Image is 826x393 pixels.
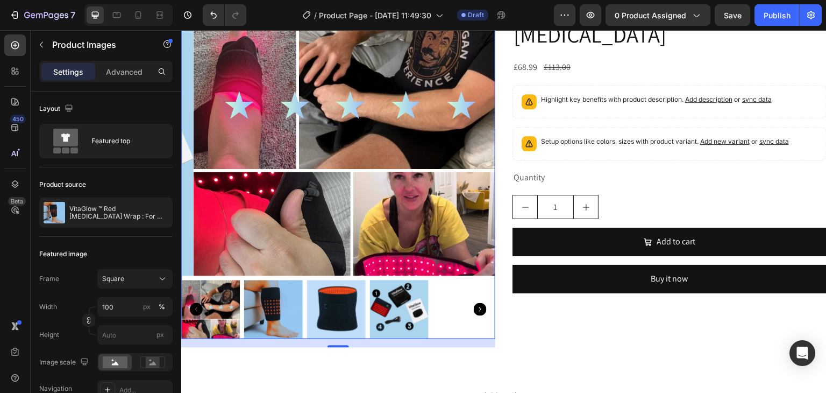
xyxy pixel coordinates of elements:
[39,102,75,116] div: Layout
[39,302,57,312] label: Width
[44,202,65,223] img: product feature img
[551,65,590,73] span: or
[53,66,83,78] p: Settings
[39,274,59,284] label: Frame
[764,10,791,21] div: Publish
[70,9,75,22] p: 7
[578,107,608,115] span: sync data
[319,10,431,21] span: Product Page - [DATE] 11:49:30
[97,297,173,317] input: px%
[615,10,686,21] span: 0 product assigned
[393,165,417,188] button: increment
[69,205,168,220] p: VitaGlow ™ Red [MEDICAL_DATA] Wrap : For Relief From [MEDICAL_DATA]
[97,269,173,289] button: Square
[331,29,357,46] div: £68.99
[475,204,514,220] div: Add to cart
[360,106,608,117] p: Setup options like colors, sizes with product variant.
[140,300,153,313] button: %
[331,198,645,226] button: Add to cart
[297,359,348,370] span: Add section
[155,300,168,313] button: px
[97,325,173,345] input: px
[606,4,710,26] button: 0 product assigned
[10,115,26,123] div: 450
[39,330,59,340] label: Height
[724,11,742,20] span: Save
[356,165,393,188] input: quantity
[52,38,144,51] p: Product Images
[181,30,826,393] iframe: Design area
[91,129,157,153] div: Featured top
[561,65,590,73] span: sync data
[39,355,91,370] div: Image scale
[789,340,815,366] div: Open Intercom Messenger
[468,10,484,20] span: Draft
[102,274,124,284] span: Square
[143,302,151,312] div: px
[293,273,305,286] button: Carousel Next Arrow
[754,4,800,26] button: Publish
[519,107,568,115] span: Add new variant
[8,197,26,206] div: Beta
[4,4,80,26] button: 7
[156,331,164,339] span: px
[159,302,165,312] div: %
[715,4,750,26] button: Save
[361,29,390,46] div: £113.00
[39,249,87,259] div: Featured image
[332,165,356,188] button: decrement
[106,66,143,78] p: Advanced
[360,64,590,75] p: Highlight key benefits with product description.
[331,235,645,263] button: Buy it now
[470,241,507,257] div: Buy it now
[203,4,246,26] div: Undo/Redo
[314,10,317,21] span: /
[504,65,551,73] span: Add description
[568,107,608,115] span: or
[39,180,86,190] div: Product source
[331,139,645,157] div: Quantity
